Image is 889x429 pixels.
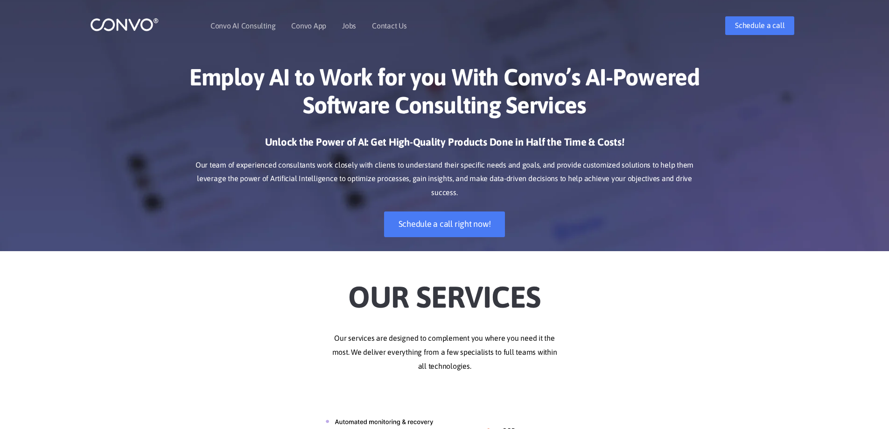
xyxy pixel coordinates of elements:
a: Convo App [291,22,326,29]
h3: Unlock the Power of AI: Get High-Quality Products Done in Half the Time & Costs! [186,135,704,156]
a: Contact Us [372,22,407,29]
a: Schedule a call [725,16,794,35]
a: Convo AI Consulting [210,22,275,29]
p: Our services are designed to complement you where you need it the most. We deliver everything fro... [186,331,704,373]
a: Jobs [342,22,356,29]
h1: Employ AI to Work for you With Convo’s AI-Powered Software Consulting Services [186,63,704,126]
img: logo_1.png [90,17,159,32]
h2: Our Services [186,265,704,317]
a: Schedule a call right now! [384,211,505,237]
p: Our team of experienced consultants work closely with clients to understand their specific needs ... [186,158,704,200]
